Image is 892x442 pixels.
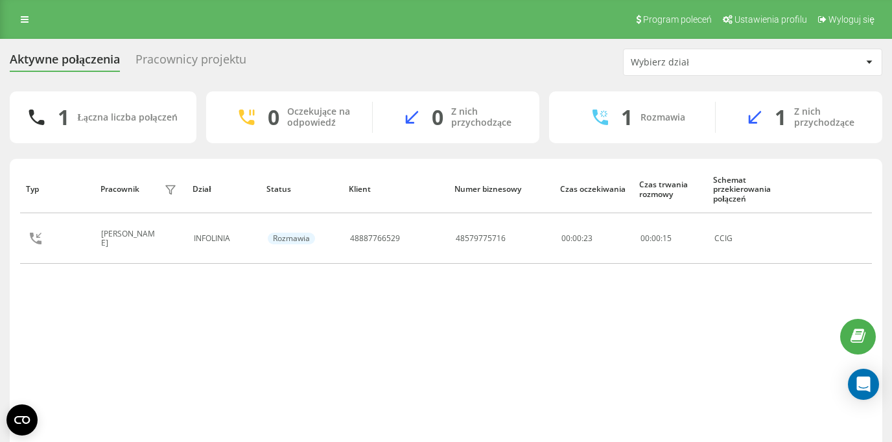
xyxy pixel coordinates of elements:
div: Pracownik [100,185,139,194]
div: Pracownicy projektu [135,52,246,73]
div: Z nich przychodzące [451,106,520,128]
span: Wyloguj się [828,14,874,25]
span: 00 [640,233,650,244]
div: Status [266,185,336,194]
div: CCIG [714,234,791,243]
div: Aktywne połączenia [10,52,120,73]
span: Ustawienia profilu [734,14,807,25]
div: 1 [775,105,786,130]
div: Czas trwania rozmowy [639,180,701,199]
div: 0 [268,105,279,130]
div: Typ [26,185,88,194]
button: Open CMP widget [6,404,38,436]
span: 15 [663,233,672,244]
div: INFOLINIA [194,234,253,243]
div: Dział [193,185,254,194]
div: Schemat przekierowania połączeń [713,176,792,204]
div: Klient [349,185,442,194]
div: Open Intercom Messenger [848,369,879,400]
div: 0 [432,105,443,130]
div: 48579775716 [456,234,506,243]
div: Wybierz dział [631,57,786,68]
span: Program poleceń [643,14,712,25]
span: 00 [651,233,661,244]
div: Rozmawia [640,112,685,123]
div: Numer biznesowy [454,185,548,194]
div: 48887766529 [350,234,400,243]
div: 1 [621,105,633,130]
div: Czas oczekiwania [560,185,627,194]
div: 00:00:23 [561,234,626,243]
div: Rozmawia [268,233,315,244]
div: Oczekujące na odpowiedź [287,106,353,128]
div: : : [640,234,672,243]
div: Z nich przychodzące [794,106,863,128]
div: Łączna liczba połączeń [77,112,177,123]
div: [PERSON_NAME] [101,229,161,248]
div: 1 [58,105,69,130]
